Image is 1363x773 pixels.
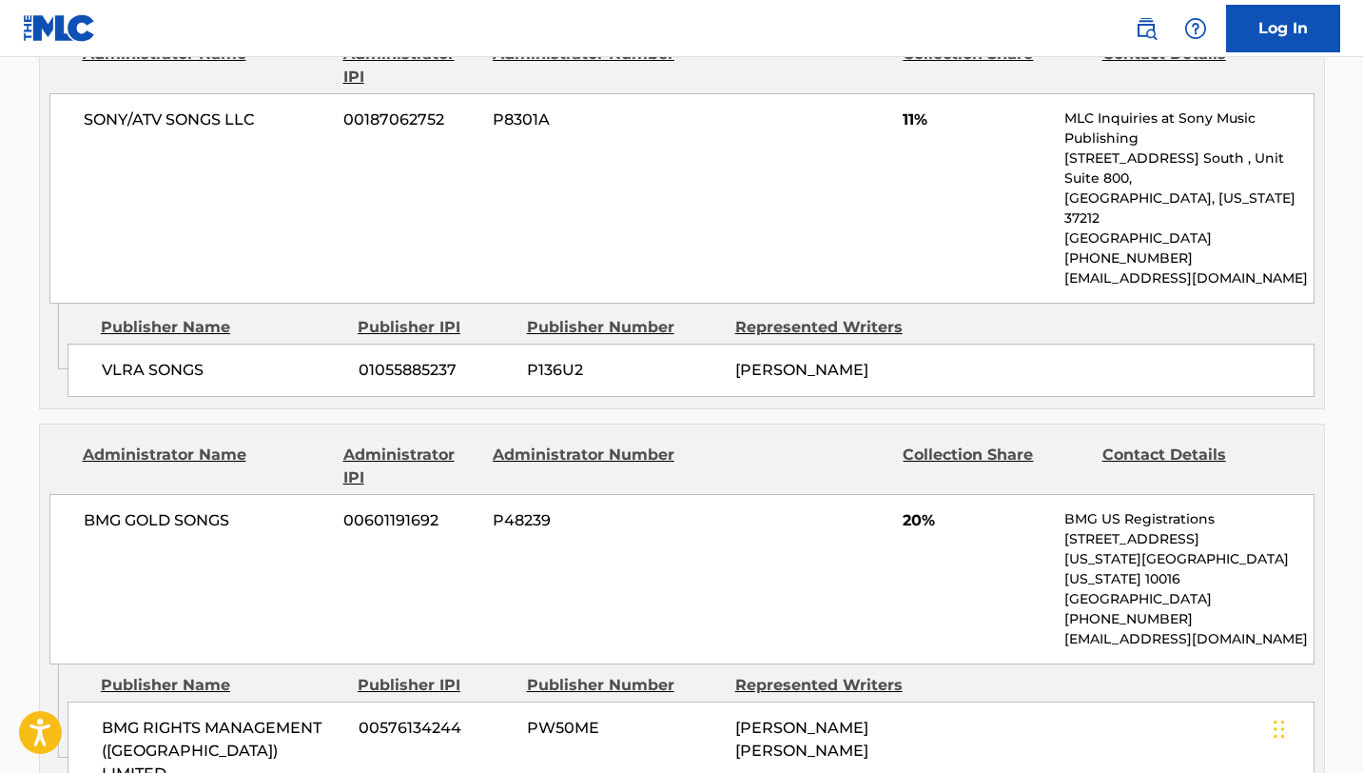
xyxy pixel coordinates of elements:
[527,717,721,740] span: PW50ME
[358,316,513,339] div: Publisher IPI
[1064,509,1313,529] p: BMG US Registrations
[493,109,677,131] span: P8301A
[359,717,513,740] span: 00576134244
[83,43,329,89] div: Administrator Name
[1102,43,1287,89] div: Contact Details
[359,359,513,382] span: 01055885237
[903,109,1050,131] span: 11%
[343,509,478,532] span: 00601191692
[84,109,330,131] span: SONY/ATV SONGS LLC
[1184,17,1207,40] img: help
[493,444,677,489] div: Administrator Number
[903,444,1087,489] div: Collection Share
[1064,529,1313,549] p: [STREET_ADDRESS]
[23,14,96,42] img: MLC Logo
[1064,188,1313,228] p: [GEOGRAPHIC_DATA], [US_STATE] 37212
[735,316,929,339] div: Represented Writers
[1064,549,1313,589] p: [US_STATE][GEOGRAPHIC_DATA][US_STATE] 10016
[1102,444,1287,489] div: Contact Details
[1064,268,1313,288] p: [EMAIL_ADDRESS][DOMAIN_NAME]
[1064,228,1313,248] p: [GEOGRAPHIC_DATA]
[101,674,343,697] div: Publisher Name
[1064,248,1313,268] p: [PHONE_NUMBER]
[343,43,478,89] div: Administrator IPI
[1064,589,1313,609] p: [GEOGRAPHIC_DATA]
[527,316,721,339] div: Publisher Number
[343,444,478,489] div: Administrator IPI
[102,359,344,382] span: VLRA SONGS
[358,674,513,697] div: Publisher IPI
[1177,10,1215,48] div: Help
[83,444,329,489] div: Administrator Name
[101,316,343,339] div: Publisher Name
[1064,629,1313,649] p: [EMAIL_ADDRESS][DOMAIN_NAME]
[735,719,868,760] span: [PERSON_NAME] [PERSON_NAME]
[735,361,868,379] span: [PERSON_NAME]
[527,674,721,697] div: Publisher Number
[493,509,677,532] span: P48239
[735,674,929,697] div: Represented Writers
[1268,682,1363,773] iframe: Chat Widget
[1064,149,1313,188] p: [STREET_ADDRESS] South , Unit Suite 800,
[84,509,330,532] span: BMG GOLD SONGS
[1274,701,1285,758] div: Drag
[1135,17,1158,40] img: search
[1064,109,1313,149] p: MLC Inquiries at Sony Music Publishing
[493,43,677,89] div: Administrator Number
[527,359,721,382] span: P136U2
[1127,10,1165,48] a: Public Search
[903,509,1050,532] span: 20%
[903,43,1087,89] div: Collection Share
[1064,609,1313,629] p: [PHONE_NUMBER]
[1226,5,1340,52] a: Log In
[343,109,478,131] span: 00187062752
